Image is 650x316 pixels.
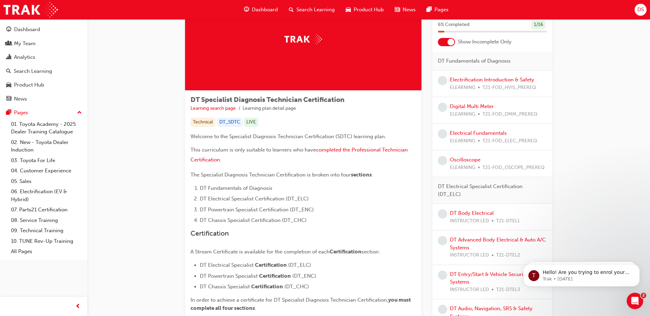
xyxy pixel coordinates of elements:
div: News [14,95,27,103]
span: sections [351,172,372,178]
span: learningRecordVerb_NONE-icon [438,305,447,314]
a: Electrical Fundamentals [450,130,507,136]
span: car-icon [6,82,11,88]
span: DT Fundamentals of Diagnosis [438,57,511,65]
span: In order to achieve a certificate for DT Specialist Diagnosis Technician Certification, [191,297,388,303]
span: INSTRUCTOR LED [450,251,489,259]
span: search-icon [289,5,294,14]
span: Certification [191,229,229,237]
span: INSTRUCTOR LED [450,286,489,294]
span: chart-icon [6,54,11,61]
span: DT Specialist Diagnosis Technician Certification [191,96,344,104]
span: Certification [330,249,361,255]
a: DT Advanced Body Electrical & Auto A/C Systems [450,237,546,251]
span: (DT_CHC) [284,284,309,290]
span: DT Electrical Specialist [200,262,254,268]
div: My Team [14,40,36,48]
span: learningRecordVerb_NONE-icon [438,209,447,219]
span: (DT_ELC) [288,262,311,268]
span: learningRecordVerb_NONE-icon [438,271,447,280]
span: The Specialist Diagnosis Technician Certification is broken into four [191,172,351,178]
span: DT Powertrain Specialist Certification (DT_ENC) [200,207,314,213]
span: Dashboard [252,6,278,14]
span: learningRecordVerb_NONE-icon [438,76,447,85]
span: DT Powertrain Specialist [200,273,258,279]
span: prev-icon [75,302,81,311]
div: Search Learning [14,67,52,75]
span: Pages [434,6,449,14]
a: Oscilloscope [450,157,480,163]
span: pages-icon [427,5,432,14]
a: News [3,93,85,105]
a: DT Entry/Start & Vehicle Security Systems [450,271,528,285]
a: search-iconSearch Learning [283,3,340,17]
a: All Pages [8,246,85,257]
button: DS [635,4,647,16]
div: LIVE [244,118,258,127]
a: 08. Service Training [8,215,85,226]
span: T21-FOD_DMM_PREREQ [482,110,537,118]
span: Certification [251,284,283,290]
a: My Team [3,37,85,50]
iframe: Intercom notifications message [513,250,650,298]
button: Pages [3,106,85,119]
span: up-icon [77,108,82,117]
span: Welcome to the Specialist Diagnosis Technician Certification (SDTC) learning plan. [191,133,386,140]
span: news-icon [395,5,400,14]
span: DT Electrical Specialist Certification (DT_ELC) [438,183,541,198]
a: pages-iconPages [421,3,454,17]
div: Dashboard [14,26,40,34]
span: Certification [259,273,291,279]
span: DT Electrical Specialist Certification (DT_ELC) [200,196,309,202]
a: DT Body Electrical [450,210,494,216]
span: This curriculum is only suitable to learners who have [191,147,316,153]
a: 04. Customer Experience [8,166,85,176]
span: T21-DTEL1 [496,217,520,225]
span: guage-icon [6,27,11,33]
span: DT Chassis Specialist Certification (DT_CHC) [200,217,307,223]
a: 09. Technical Training [8,225,85,236]
a: Analytics [3,51,85,64]
span: News [403,6,416,14]
span: Show Incomplete Only [458,38,512,46]
div: DT_SDTC [217,118,243,127]
span: completed the Professional Technician Certification [191,147,409,163]
span: Certification [255,262,287,268]
span: T21-FOD_OSCOPE_PREREQ [482,164,544,172]
a: 05. Sales [8,176,85,187]
span: news-icon [6,96,11,102]
a: 07. Parts21 Certification [8,205,85,215]
a: 06. Electrification (EV & Hybrid) [8,186,85,205]
span: search-icon [6,68,11,75]
img: Trak [284,34,322,44]
span: : [372,172,373,178]
span: Search Learning [296,6,335,14]
span: T21-FOD_HVIS_PREREQ [482,84,536,92]
span: ELEARNING [450,164,475,172]
a: Learning search page [191,105,236,111]
div: Pages [14,109,28,117]
a: news-iconNews [389,3,421,17]
span: learningRecordVerb_NONE-icon [438,103,447,112]
div: Product Hub [14,81,44,89]
a: car-iconProduct Hub [340,3,389,17]
span: ELEARNING [450,84,475,92]
span: A Stream Certificate is available for the completion of each [191,249,330,255]
span: learningRecordVerb_NONE-icon [438,129,447,139]
a: Search Learning [3,65,85,78]
span: ELEARNING [450,137,475,145]
span: Product Hub [354,6,384,14]
iframe: Intercom live chat [627,293,643,309]
span: section: [361,249,380,255]
span: DT Fundamentals of Diagnosis [200,185,272,191]
img: Trak [3,2,58,17]
li: Learning plan detail page [243,105,296,113]
a: 10. TUNE Rev-Up Training [8,236,85,247]
span: (DT_ENC) [292,273,316,279]
a: Product Hub [3,79,85,91]
span: T21-DTEL2 [496,251,520,259]
div: Analytics [14,53,35,61]
span: . [255,305,256,311]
